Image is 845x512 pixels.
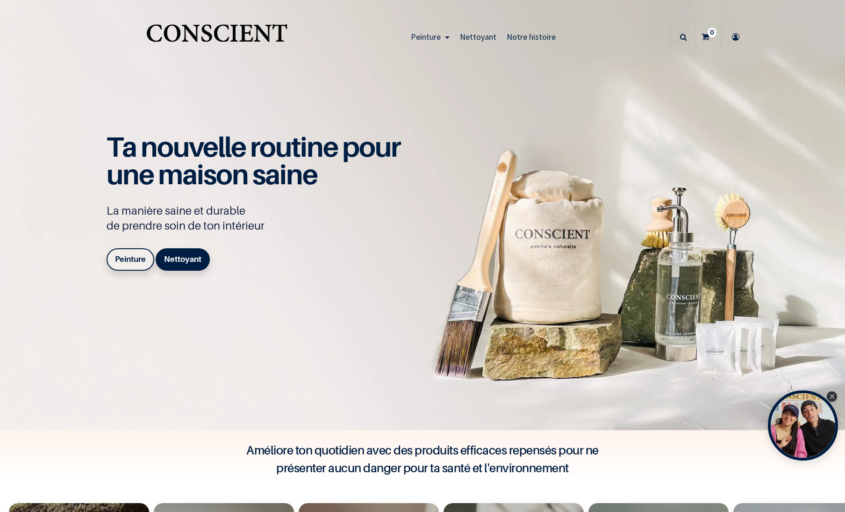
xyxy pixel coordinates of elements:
span: Nettoyant [460,31,496,42]
h4: Améliore ton quotidien avec des produits efficaces repensés pour ne présenter aucun danger pour t... [236,441,609,477]
iframe: Tidio Chat [647,163,845,512]
p: La manière saine et durable de prendre soin de ton intérieur [107,203,410,233]
span: Notre histoire [507,31,556,42]
b: Peinture [115,254,146,264]
b: Nettoyant [164,254,201,264]
span: Ta nouvelle routine pour une maison saine [107,130,400,191]
img: Conscient [144,19,289,56]
a: Nettoyant [156,248,210,271]
sup: 0 [708,28,716,37]
a: Peinture [406,21,455,53]
a: Logo of Conscient [144,19,289,56]
a: 0 [695,21,721,53]
span: Peinture [411,31,441,42]
a: Peinture [107,248,154,271]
